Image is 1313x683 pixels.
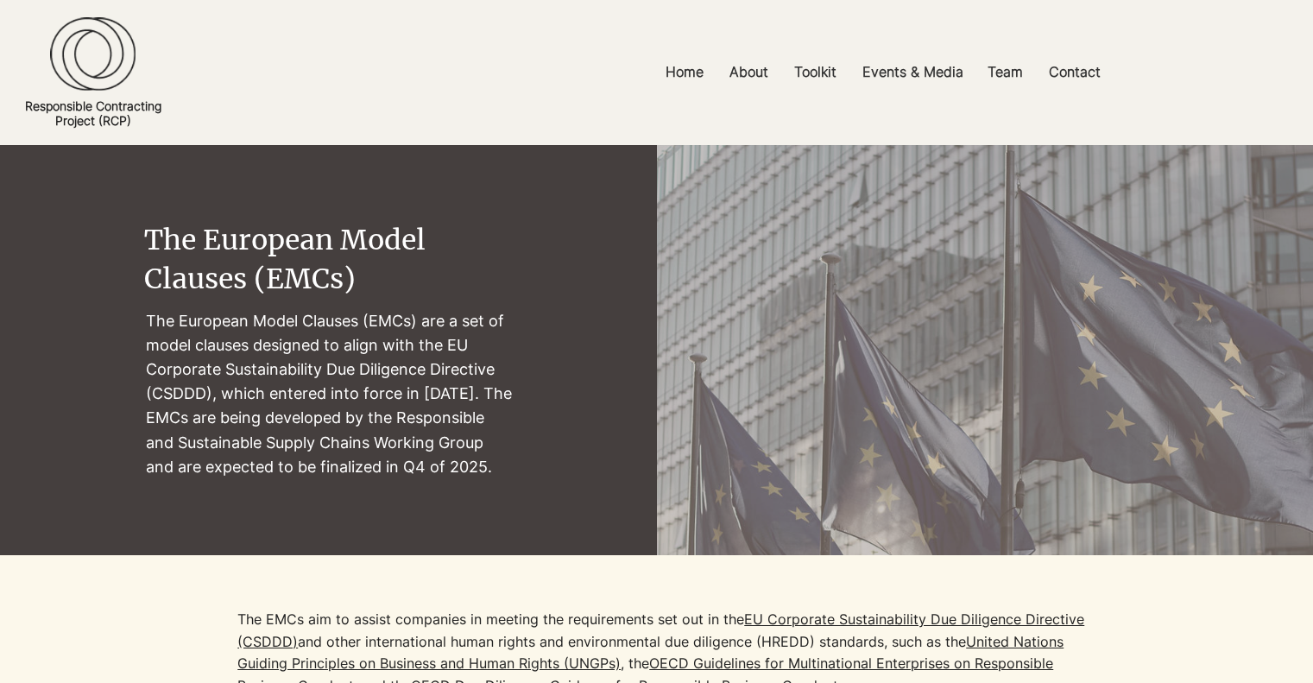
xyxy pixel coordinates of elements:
[453,53,1313,92] nav: Site
[849,53,975,92] a: Events & Media
[146,309,514,479] p: The European Model Clauses (EMCs) are a set of model clauses designed to align with the EU Corpor...
[144,223,426,296] span: The European Model Clauses (EMCs)
[716,53,781,92] a: About
[25,98,161,128] a: Responsible ContractingProject (RCP)
[979,53,1032,92] p: Team
[1036,53,1114,92] a: Contact
[781,53,849,92] a: Toolkit
[653,53,716,92] a: Home
[854,53,972,92] p: Events & Media
[657,53,712,92] p: Home
[786,53,845,92] p: Toolkit
[237,610,1084,650] a: EU Corporate Sustainability Due Diligence Directive (CSDDD)
[721,53,777,92] p: About
[975,53,1036,92] a: Team
[1040,53,1109,92] p: Contact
